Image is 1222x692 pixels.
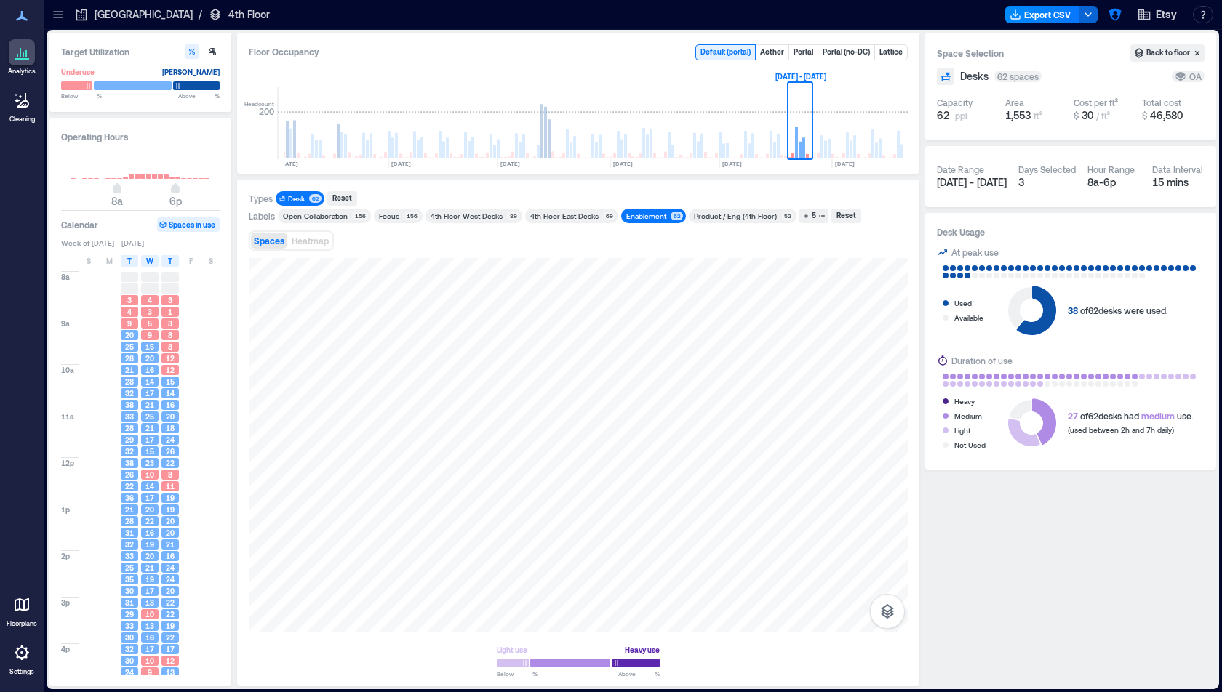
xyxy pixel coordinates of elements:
[61,272,70,282] span: 8a
[169,195,182,207] span: 6p
[1074,97,1118,108] div: Cost per ft²
[145,516,154,526] span: 22
[954,423,970,438] div: Light
[937,164,984,175] div: Date Range
[148,330,152,340] span: 9
[283,211,348,221] div: Open Collaboration
[61,65,95,79] div: Underuse
[145,598,154,608] span: 18
[625,643,660,657] div: Heavy use
[166,574,175,584] span: 24
[694,211,777,221] div: Product / Eng (4th Floor)
[1156,7,1177,22] span: Etsy
[166,551,175,561] span: 16
[125,609,134,619] span: 29
[125,621,134,631] span: 33
[722,160,742,167] text: [DATE]
[391,160,411,167] text: [DATE]
[288,193,305,204] div: Desk
[145,342,154,352] span: 15
[145,400,154,410] span: 21
[500,160,520,167] text: [DATE]
[125,656,134,666] span: 30
[166,400,175,410] span: 16
[1152,164,1203,175] div: Data Interval
[162,65,220,79] div: [PERSON_NAME]
[199,7,202,22] p: /
[1034,110,1042,121] span: ft²
[1133,3,1181,26] button: Etsy
[127,307,132,317] span: 4
[166,586,175,596] span: 20
[618,669,660,678] span: Above %
[125,411,134,422] span: 33
[166,377,175,387] span: 15
[125,481,134,491] span: 22
[145,504,154,515] span: 20
[1087,175,1141,190] div: 8a - 6p
[404,212,420,220] div: 156
[125,493,134,503] span: 36
[61,458,74,468] span: 12p
[125,446,134,456] span: 32
[834,209,858,222] div: Reset
[951,245,999,259] div: At peak use
[781,212,794,220] div: 52
[292,236,329,246] span: Heatmap
[145,563,154,573] span: 21
[148,667,152,677] span: 9
[954,310,983,325] div: Available
[810,209,818,222] div: 5
[168,318,172,329] span: 3
[818,45,874,60] button: Portal (no-DC)
[145,632,154,643] span: 16
[1152,175,1205,190] div: 15 mins
[626,211,666,221] div: Enablement
[166,423,175,433] span: 18
[145,609,154,619] span: 10
[125,551,134,561] span: 33
[2,587,41,632] a: Floorplans
[1005,109,1031,121] span: 1,553
[937,108,949,123] span: 62
[289,233,332,249] button: Heatmap
[1150,109,1183,121] span: 46,580
[125,516,134,526] span: 28
[125,563,134,573] span: 25
[954,438,986,452] div: Not Used
[145,493,154,503] span: 17
[145,365,154,375] span: 16
[168,330,172,340] span: 8
[1082,109,1093,121] span: 30
[1068,425,1174,434] span: (used between 2h and 7h daily)
[507,212,519,220] div: 89
[954,394,975,409] div: Heavy
[125,667,134,677] span: 24
[127,318,132,329] span: 9
[431,211,503,221] div: 4th Floor West Desks
[125,377,134,387] span: 28
[1005,6,1079,23] button: Export CSV
[61,644,70,654] span: 4p
[1142,110,1147,121] span: $
[875,45,907,60] button: Lattice
[9,667,34,676] p: Settings
[125,388,134,398] span: 32
[1005,97,1024,108] div: Area
[87,255,91,267] span: S
[125,598,134,608] span: 31
[145,435,154,445] span: 17
[166,458,175,468] span: 22
[955,110,967,121] span: ppl
[613,160,633,167] text: [DATE]
[145,528,154,538] span: 16
[166,353,175,363] span: 12
[145,539,154,550] span: 19
[166,516,175,526] span: 20
[145,656,154,666] span: 10
[166,656,175,666] span: 12
[125,365,134,375] span: 21
[61,318,70,329] span: 9a
[4,83,40,128] a: Cleaning
[127,295,132,305] span: 3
